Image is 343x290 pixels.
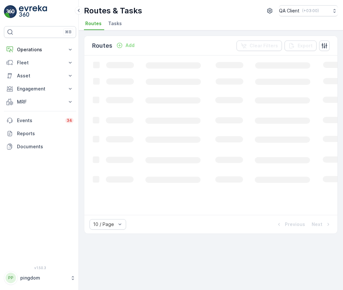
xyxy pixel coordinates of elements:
a: Reports [4,127,76,140]
p: MRF [17,99,63,105]
button: PPpingdom [4,271,76,285]
span: Routes [85,20,102,27]
a: Events34 [4,114,76,127]
a: Documents [4,140,76,153]
p: ⌘B [65,29,72,35]
p: QA Client [279,8,300,14]
button: Engagement [4,82,76,95]
button: Add [114,41,137,49]
p: Export [298,42,313,49]
p: Events [17,117,61,124]
div: PP [6,273,16,283]
p: Next [312,221,322,228]
p: ( +03:00 ) [302,8,319,13]
button: Export [285,40,317,51]
button: QA Client(+03:00) [279,5,338,16]
button: Clear Filters [237,40,282,51]
button: Fleet [4,56,76,69]
img: logo [4,5,17,18]
p: Documents [17,143,73,150]
p: pingdom [20,275,67,281]
button: Operations [4,43,76,56]
button: Asset [4,69,76,82]
button: MRF [4,95,76,108]
button: Previous [275,220,306,228]
p: Add [125,42,135,49]
p: Routes & Tasks [84,6,142,16]
span: v 1.50.3 [4,266,76,270]
span: Tasks [108,20,122,27]
p: Operations [17,46,63,53]
p: Previous [285,221,305,228]
p: Fleet [17,59,63,66]
p: Reports [17,130,73,137]
p: Engagement [17,86,63,92]
p: 34 [67,118,72,123]
img: logo_light-DOdMpM7g.png [19,5,47,18]
button: Next [311,220,332,228]
p: Asset [17,72,63,79]
p: Clear Filters [250,42,278,49]
p: Routes [92,41,112,50]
